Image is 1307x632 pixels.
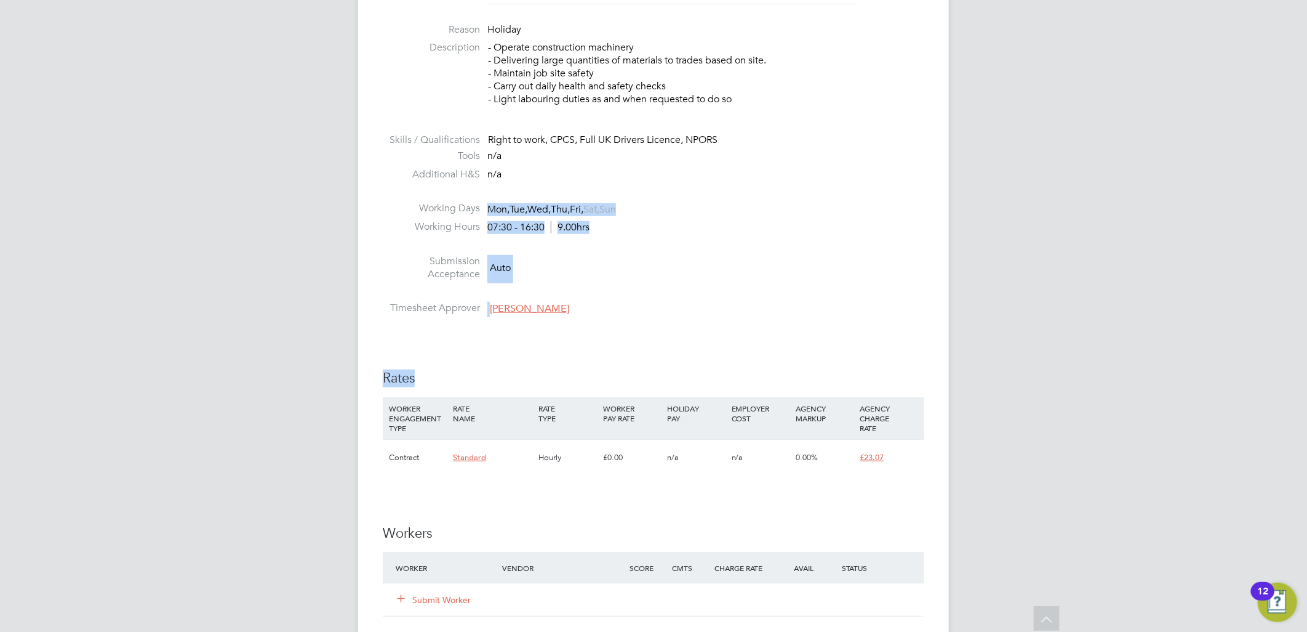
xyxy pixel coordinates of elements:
span: n/a [487,150,502,162]
button: Submit Worker [398,594,471,606]
label: Reason [383,23,480,36]
label: Submission Acceptance [383,255,480,281]
span: n/a [487,168,502,180]
div: EMPLOYER COST [729,397,793,429]
div: Charge Rate [711,557,775,579]
span: Sat, [583,203,599,216]
h3: Rates [383,370,924,387]
div: HOLIDAY PAY [664,397,728,429]
label: Working Hours [383,221,480,233]
div: RATE TYPE [536,397,600,429]
label: Additional H&S [383,168,480,181]
label: Timesheet Approver [383,302,480,315]
span: Thu, [551,203,570,216]
span: Mon, [487,203,510,216]
span: Auto [490,262,511,274]
span: Holiday [487,23,521,36]
div: Cmts [669,557,711,579]
div: Status [839,557,924,579]
div: 12 [1257,591,1268,607]
span: Tue, [510,203,527,216]
div: Worker [393,557,499,579]
span: n/a [732,452,743,463]
button: Open Resource Center, 12 new notifications [1258,583,1297,622]
div: AGENCY MARKUP [793,397,857,429]
span: Wed, [527,203,551,216]
div: Hourly [536,440,600,476]
span: Fri, [570,203,583,216]
span: [PERSON_NAME] [490,302,569,315]
span: 0.00% [796,452,818,463]
div: WORKER PAY RATE [600,397,664,429]
div: AGENCY CHARGE RATE [857,397,921,439]
div: Right to work, CPCS, Full UK Drivers Licence, NPORS [488,134,924,147]
div: Score [626,557,669,579]
span: Sun [599,203,616,216]
div: RATE NAME [450,397,535,429]
div: Vendor [499,557,626,579]
div: 07:30 - 16:30 [487,221,590,234]
div: Contract [386,440,450,476]
label: Skills / Qualifications [383,134,480,147]
label: Tools [383,150,480,163]
span: Standard [453,452,486,463]
span: £23.07 [860,452,884,463]
div: Avail [775,557,839,579]
div: WORKER ENGAGEMENT TYPE [386,397,450,439]
p: - Operate construction machinery - Delivering large quantities of materials to trades based on si... [488,41,924,105]
label: Description [383,41,480,54]
span: n/a [667,452,679,463]
div: £0.00 [600,440,664,476]
span: 9.00hrs [551,221,590,233]
label: Working Days [383,202,480,215]
h3: Workers [383,525,924,543]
